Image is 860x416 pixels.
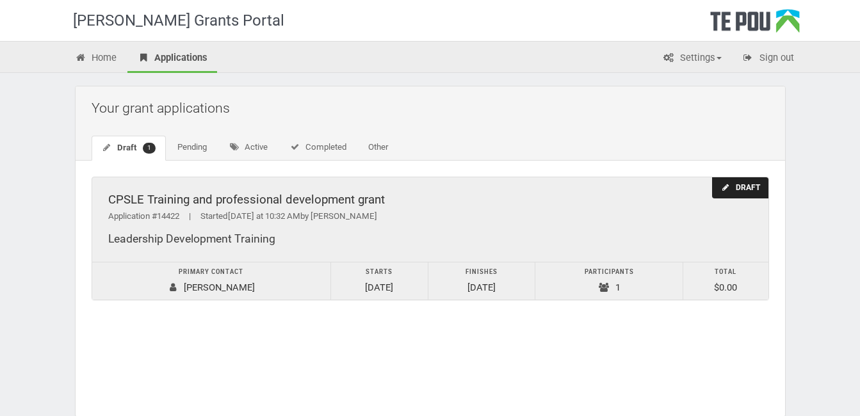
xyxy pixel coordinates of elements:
a: Completed [279,136,357,160]
h2: Your grant applications [92,93,775,123]
td: [PERSON_NAME] [92,262,331,300]
a: Other [358,136,398,160]
span: [DATE] at 10:32 AM [228,211,300,221]
span: | [179,211,200,221]
div: Primary contact [99,266,324,279]
div: Application #14422 Started by [PERSON_NAME] [108,210,752,223]
div: Total [690,266,761,279]
div: Te Pou Logo [710,9,800,41]
td: [DATE] [428,262,535,300]
a: Draft [92,136,166,161]
a: Settings [653,45,731,73]
a: Sign out [733,45,804,73]
a: Active [218,136,278,160]
div: Draft [712,177,768,198]
a: Pending [167,136,217,160]
span: 1 [143,143,156,154]
a: Home [65,45,127,73]
div: Starts [337,266,422,279]
div: CPSLE Training and professional development grant [108,193,752,207]
div: Leadership Development Training [108,232,752,246]
td: [DATE] [330,262,428,300]
td: $0.00 [683,262,768,300]
div: Participants [542,266,676,279]
a: Applications [127,45,217,73]
td: 1 [535,262,683,300]
div: Finishes [435,266,528,279]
